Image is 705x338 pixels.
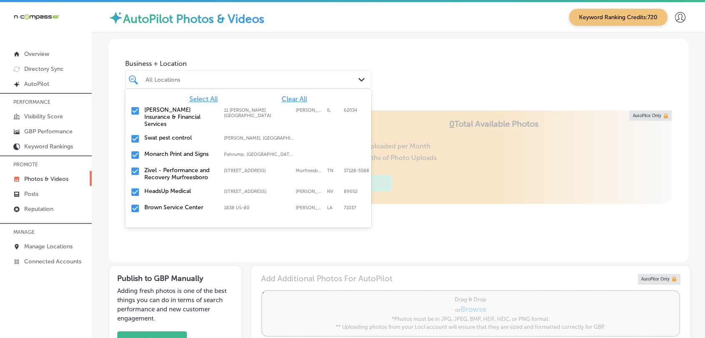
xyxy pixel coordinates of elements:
div: All Locations [146,76,359,83]
label: 71037 [344,205,356,210]
img: logo_orange.svg [13,13,20,20]
label: AutoPilot Photos & Videos [123,12,264,26]
label: Glen Carbon [296,108,323,118]
span: Business + Location [125,60,371,68]
p: AutoPilot [24,80,49,88]
img: tab_domain_overview_orange.svg [23,48,29,55]
label: TN [327,168,340,173]
div: Domain Overview [32,49,75,55]
p: Reputation [24,205,53,213]
label: 37128-5588 [344,168,369,173]
img: website_grey.svg [13,22,20,28]
label: Monarch Print and Signs [144,150,216,158]
label: HeadsUp Medical [144,188,216,195]
p: Posts [24,190,38,198]
label: Zivel - Performance and Recovery Murfreesboro [144,167,216,181]
label: 1838 US-80 [224,205,292,210]
label: Haughton [296,205,323,210]
img: tab_keywords_by_traffic_grey.svg [83,48,90,55]
p: Connected Accounts [24,258,81,265]
span: Select All [189,95,218,103]
span: Clear All [282,95,307,103]
label: Swat pest control [144,134,216,141]
label: LA [327,205,340,210]
label: Murfreesboro [296,168,323,173]
label: 1144 Fortress Blvd Suite E [224,168,292,173]
span: Keyword Ranking Credits: 720 [569,9,667,26]
p: Visibility Score [24,113,63,120]
img: 660ab0bf-5cc7-4cb8-ba1c-48b5ae0f18e60NCTV_CLogo_TV_Black_-500x88.png [13,13,59,21]
div: Domain: [DOMAIN_NAME] [22,22,92,28]
p: Keyword Rankings [24,143,73,150]
label: Babcock Insurance & Financial Services [144,106,216,128]
div: Keywords by Traffic [92,49,141,55]
label: Brown Service Center [144,204,216,211]
label: 89052 [344,189,358,194]
div: v 4.0.25 [23,13,41,20]
label: NV [327,189,340,194]
label: 2610 W Horizon Ridge Pkwy #103; [224,189,292,194]
p: GBP Performance [24,128,73,135]
p: Manage Locations [24,243,73,250]
label: 11 Glen Ed Professional Park [224,108,292,118]
p: Adding fresh photos is one of the best things you can do in terms of search performance and new c... [117,286,233,323]
h3: Publish to GBP Manually [117,274,233,283]
p: Directory Sync [24,65,64,73]
p: Photos & Videos [24,175,68,183]
p: Overview [24,50,49,58]
label: Gilliam, LA, USA | Hosston, LA, USA | Eastwood, LA, USA | Blanchard, LA, USA | Shreveport, LA, US... [224,135,295,141]
label: Henderson [296,189,323,194]
label: Pahrump, NV, USA | Whitney, NV, USA | Mesquite, NV, USA | Paradise, NV, USA | Henderson, NV, USA ... [224,152,295,157]
label: IL [327,108,340,118]
label: 62034 [344,108,358,118]
img: autopilot-icon [108,10,123,25]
